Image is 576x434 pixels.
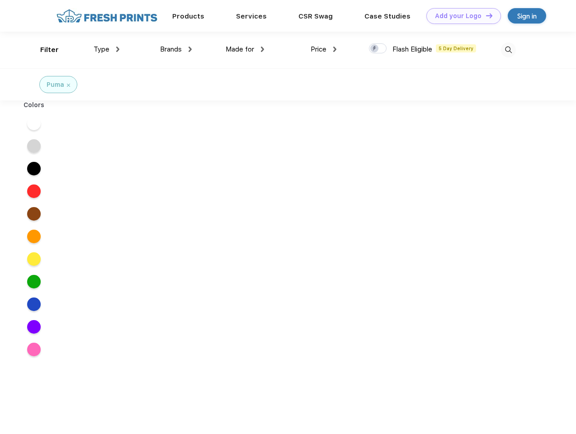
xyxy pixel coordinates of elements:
[116,47,119,52] img: dropdown.png
[189,47,192,52] img: dropdown.png
[333,47,336,52] img: dropdown.png
[298,12,333,20] a: CSR Swag
[501,42,516,57] img: desktop_search.svg
[67,84,70,87] img: filter_cancel.svg
[392,45,432,53] span: Flash Eligible
[436,44,476,52] span: 5 Day Delivery
[311,45,326,53] span: Price
[94,45,109,53] span: Type
[160,45,182,53] span: Brands
[54,8,160,24] img: fo%20logo%202.webp
[172,12,204,20] a: Products
[226,45,254,53] span: Made for
[435,12,482,20] div: Add your Logo
[508,8,546,24] a: Sign in
[517,11,537,21] div: Sign in
[236,12,267,20] a: Services
[17,100,52,110] div: Colors
[47,80,64,90] div: Puma
[486,13,492,18] img: DT
[261,47,264,52] img: dropdown.png
[40,45,59,55] div: Filter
